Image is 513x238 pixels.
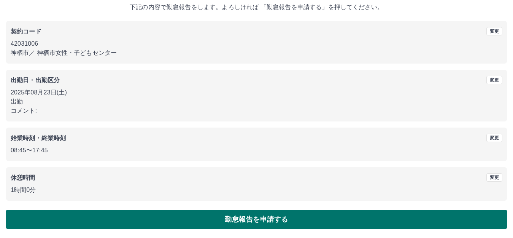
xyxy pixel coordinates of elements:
b: 始業時刻・終業時刻 [11,135,66,141]
p: 2025年08月23日(土) [11,88,502,97]
button: 変更 [486,173,502,182]
button: 変更 [486,76,502,84]
b: 休憩時間 [11,174,35,181]
button: 変更 [486,27,502,35]
b: 契約コード [11,28,41,35]
p: 下記の内容で勤怠報告をします。よろしければ 「勤怠報告を申請する」を押してください。 [6,3,507,12]
p: コメント: [11,106,502,115]
p: 1時間0分 [11,185,502,195]
button: 勤怠報告を申請する [6,210,507,229]
p: 42031006 [11,39,502,48]
p: 神栖市 ／ 神栖市女性・子どもセンター [11,48,502,58]
p: 08:45 〜 17:45 [11,146,502,155]
button: 変更 [486,134,502,142]
b: 出勤日・出勤区分 [11,77,60,83]
p: 出勤 [11,97,502,106]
